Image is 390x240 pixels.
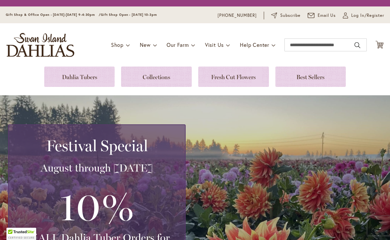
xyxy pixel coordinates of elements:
a: Log In/Register [343,12,384,19]
span: Subscribe [280,12,301,19]
span: Gift Shop & Office Open - [DATE]-[DATE] 9-4:30pm / [6,13,101,17]
span: Visit Us [205,41,224,48]
div: TrustedSite Certified [6,228,36,240]
span: Log In/Register [351,12,384,19]
a: [PHONE_NUMBER] [218,12,257,19]
button: Search [354,40,360,50]
span: Our Farm [167,41,189,48]
h2: Festival Special [16,137,177,155]
a: store logo [6,33,74,57]
span: Shop [111,41,124,48]
h3: 10% [16,181,177,231]
span: Gift Shop Open - [DATE] 10-3pm [101,13,157,17]
span: Email Us [318,12,336,19]
a: Subscribe [271,12,301,19]
span: Help Center [240,41,269,48]
span: New [140,41,150,48]
a: Email Us [308,12,336,19]
h3: August through [DATE] [16,162,177,174]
